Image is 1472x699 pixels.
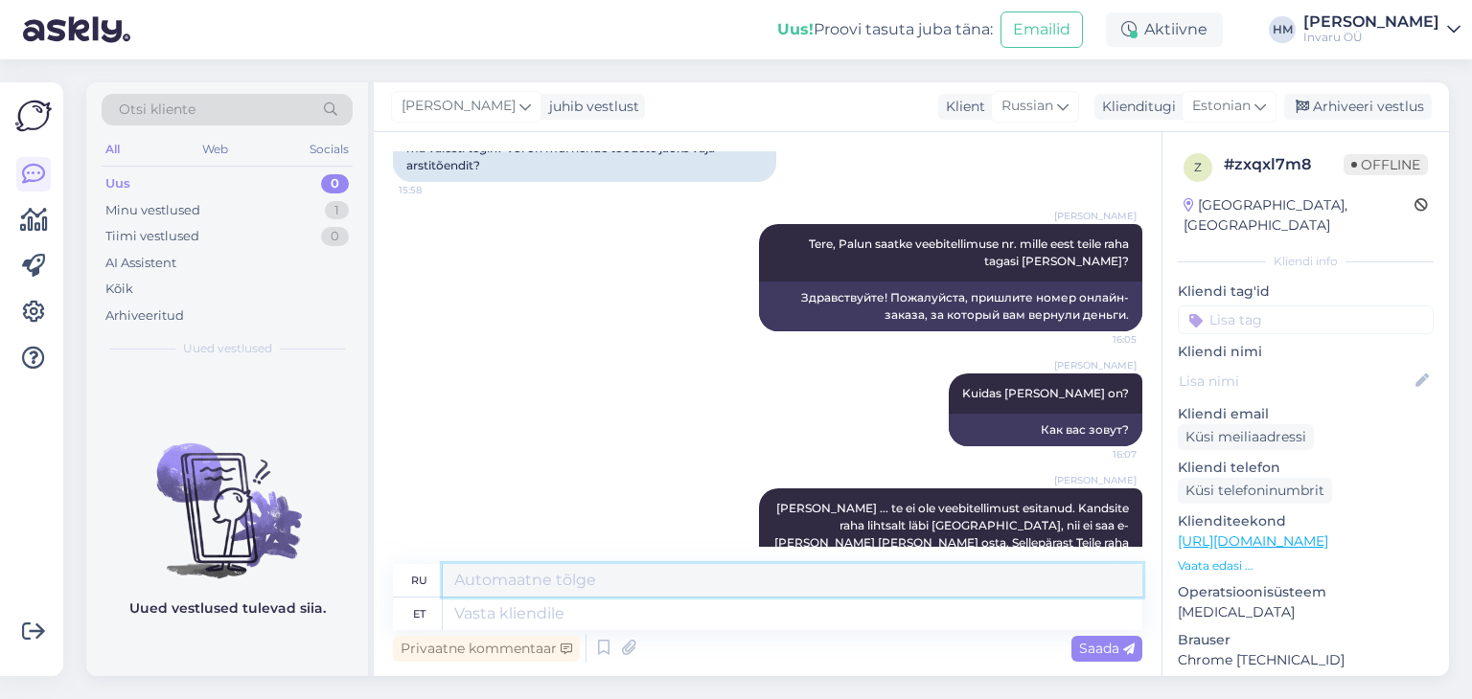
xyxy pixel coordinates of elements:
[1178,253,1434,270] div: Kliendi info
[105,174,130,193] div: Uus
[1178,582,1434,602] p: Operatsioonisüsteem
[306,137,353,162] div: Socials
[321,227,349,246] div: 0
[105,227,199,246] div: Tiimi vestlused
[105,306,184,326] div: Arhiveeritud
[1054,209,1137,223] span: [PERSON_NAME]
[1178,630,1434,650] p: Brauser
[1179,371,1412,392] input: Lisa nimi
[1344,154,1428,175] span: Offline
[1065,332,1137,347] span: 16:05
[962,386,1129,400] span: Kuidas [PERSON_NAME] on?
[1178,650,1434,670] p: Chrome [TECHNICAL_ID]
[413,598,425,630] div: et
[198,137,232,162] div: Web
[1303,30,1439,45] div: Invaru OÜ
[1178,511,1434,531] p: Klienditeekond
[183,340,272,357] span: Uued vestlused
[1303,14,1460,45] a: [PERSON_NAME]Invaru OÜ
[774,501,1132,584] span: [PERSON_NAME] ... te ei ole veebitellimust esitanud. Kandsite raha lihtsalt läbi [GEOGRAPHIC_DATA...
[1178,342,1434,362] p: Kliendi nimi
[777,18,993,41] div: Proovi tasuta juba täna:
[1224,153,1344,176] div: # zxqxl7m8
[1079,640,1135,657] span: Saada
[1178,602,1434,622] p: [MEDICAL_DATA]
[105,254,176,273] div: AI Assistent
[1178,458,1434,478] p: Kliendi telefon
[809,237,1132,268] span: Tere, Palun saatke veebitellimuse nr. mille eest teile raha tagasi [PERSON_NAME]?
[321,174,349,193] div: 0
[1178,404,1434,424] p: Kliendi email
[129,598,326,619] p: Uued vestlused tulevad siia.
[938,97,985,117] div: Klient
[325,201,349,220] div: 1
[393,636,580,662] div: Privaatne kommentaar
[1001,96,1053,117] span: Russian
[1178,532,1328,550] a: [URL][DOMAIN_NAME]
[949,414,1142,446] div: Как вас зовут?
[1054,473,1137,487] span: [PERSON_NAME]
[1178,557,1434,575] p: Vaata edasi ...
[402,96,516,117] span: [PERSON_NAME]
[1269,16,1296,43] div: HM
[1303,14,1439,30] div: [PERSON_NAME]
[759,282,1142,331] div: Здравствуйте! Пожалуйста, пришлите номер онлайн-заказа, за который вам вернули деньги.
[1178,282,1434,302] p: Kliendi tag'id
[1194,160,1202,174] span: z
[1000,11,1083,48] button: Emailid
[541,97,639,117] div: juhib vestlust
[86,409,368,581] img: No chats
[777,20,814,38] b: Uus!
[119,100,195,120] span: Otsi kliente
[15,98,52,134] img: Askly Logo
[1192,96,1251,117] span: Estonian
[1184,195,1414,236] div: [GEOGRAPHIC_DATA], [GEOGRAPHIC_DATA]
[411,564,427,597] div: ru
[1178,478,1332,504] div: Küsi telefoninumbrit
[1178,424,1314,450] div: Küsi meiliaadressi
[1178,305,1434,334] input: Lisa tag
[1284,94,1432,120] div: Arhiveeri vestlus
[105,201,200,220] div: Minu vestlused
[105,280,133,299] div: Kõik
[102,137,124,162] div: All
[1094,97,1176,117] div: Klienditugi
[399,183,471,197] span: 15:58
[1065,447,1137,462] span: 16:07
[1054,358,1137,372] span: [PERSON_NAME]
[1106,12,1223,47] div: Aktiivne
